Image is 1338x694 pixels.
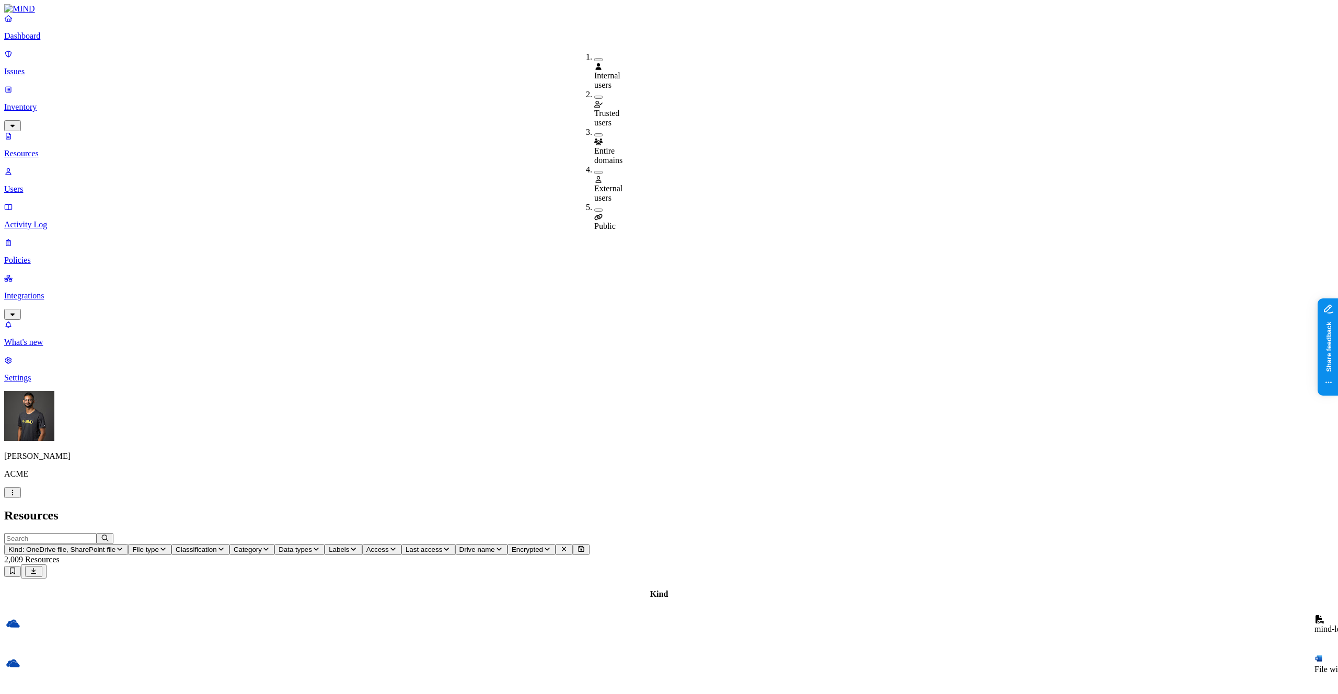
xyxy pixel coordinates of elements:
[176,546,217,553] span: Classification
[4,14,1334,41] a: Dashboard
[512,546,543,553] span: Encrypted
[6,656,20,670] img: onedrive
[4,469,1334,479] p: ACME
[4,102,1334,112] p: Inventory
[4,555,60,564] span: 2,009 Resources
[4,67,1334,76] p: Issues
[4,4,35,14] img: MIND
[406,546,442,553] span: Last access
[4,355,1334,383] a: Settings
[132,546,158,553] span: File type
[4,149,1334,158] p: Resources
[234,546,262,553] span: Category
[4,256,1334,265] p: Policies
[4,4,1334,14] a: MIND
[6,589,1312,599] div: Kind
[4,452,1334,461] p: [PERSON_NAME]
[4,131,1334,158] a: Resources
[4,202,1334,229] a: Activity Log
[4,49,1334,76] a: Issues
[594,109,619,127] span: Trusted users
[594,184,622,202] span: External users
[594,146,622,165] span: Entire domains
[4,533,97,544] input: Search
[4,85,1334,130] a: Inventory
[8,546,116,553] span: Kind: OneDrive file, SharePoint file
[594,71,620,89] span: Internal users
[4,373,1334,383] p: Settings
[279,546,312,553] span: Data types
[4,220,1334,229] p: Activity Log
[4,273,1334,318] a: Integrations
[4,338,1334,347] p: What's new
[1314,654,1323,663] img: microsoft-word
[4,167,1334,194] a: Users
[4,291,1334,300] p: Integrations
[4,320,1334,347] a: What's new
[459,546,495,553] span: Drive name
[366,546,389,553] span: Access
[4,391,54,441] img: Amit Cohen
[594,222,616,230] span: Public
[4,238,1334,265] a: Policies
[4,508,1334,523] h2: Resources
[4,31,1334,41] p: Dashboard
[6,616,20,631] img: onedrive
[329,546,349,553] span: Labels
[4,184,1334,194] p: Users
